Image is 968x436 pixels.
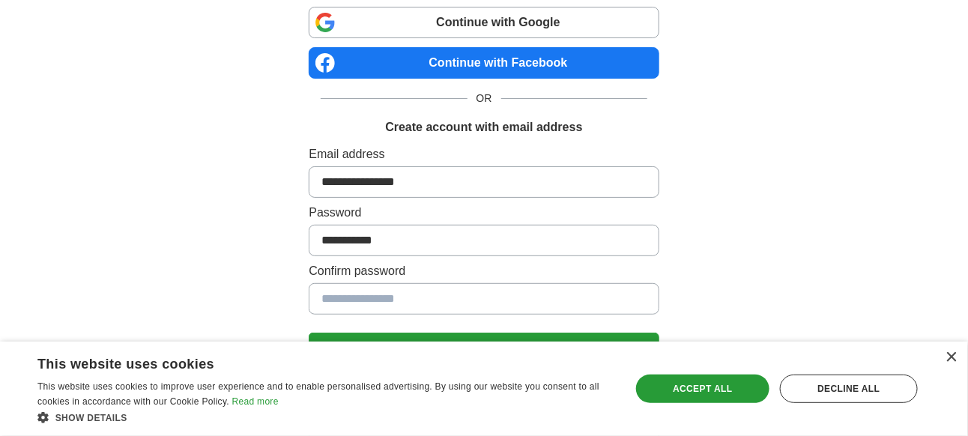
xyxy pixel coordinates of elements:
label: Email address [309,145,659,163]
label: Password [309,204,659,222]
div: This website uses cookies [37,351,575,373]
span: OR [468,91,501,106]
div: Show details [37,410,613,425]
label: Confirm password [309,262,659,280]
a: Continue with Facebook [309,47,659,79]
div: Decline all [780,375,918,403]
span: Show details [55,413,127,423]
button: Create Account [309,333,659,364]
div: Accept all [636,375,769,403]
div: Close [946,352,957,363]
span: This website uses cookies to improve user experience and to enable personalised advertising. By u... [37,381,599,407]
a: Read more, opens a new window [232,396,279,407]
a: Continue with Google [309,7,659,38]
h1: Create account with email address [385,118,582,136]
